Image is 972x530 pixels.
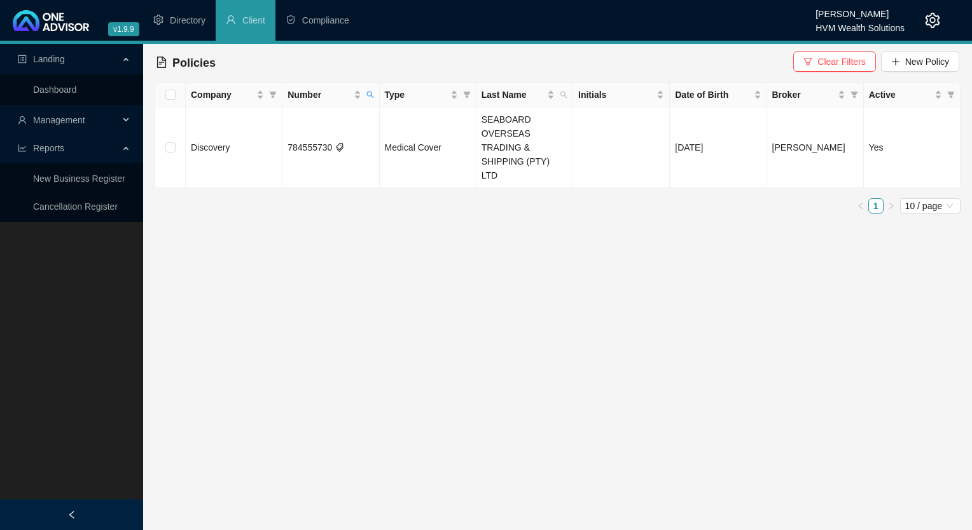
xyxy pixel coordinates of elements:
th: Last Name [476,83,573,107]
span: search [364,85,377,104]
button: Clear Filters [793,51,875,72]
span: search [560,91,567,99]
span: filter [848,85,861,104]
span: v1.9.9 [108,22,139,36]
span: New Policy [905,55,949,69]
span: [PERSON_NAME] [772,142,845,153]
td: SEABOARD OVERSEAS TRADING & SHIPPING (PTY) LTD [476,107,573,188]
span: Compliance [302,15,349,25]
img: 2df55531c6924b55f21c4cf5d4484680-logo-light.svg [13,10,89,31]
span: Date of Birth [675,88,751,102]
span: left [857,202,864,210]
span: Number [288,88,351,102]
span: right [887,202,895,210]
span: user [226,15,236,25]
td: Yes [864,107,961,188]
span: filter [947,91,955,99]
span: line-chart [18,144,27,153]
span: Active [869,88,932,102]
span: Discovery [191,142,230,153]
span: 10 / page [905,199,955,213]
span: search [557,85,570,104]
th: Number [282,83,379,107]
span: left [67,510,76,519]
span: filter [269,91,277,99]
span: Last Name [482,88,545,102]
span: Directory [170,15,205,25]
div: Page Size [900,198,961,214]
button: right [884,198,899,214]
button: New Policy [881,51,959,72]
span: setting [925,13,940,28]
span: tags [335,143,344,152]
span: filter [945,85,957,104]
span: plus [891,57,900,66]
li: Next Page [884,198,899,214]
div: HVM Wealth Solutions [816,17,905,31]
button: left [853,198,868,214]
th: Type [380,83,476,107]
span: Landing [33,54,65,64]
span: Medical Cover [385,142,441,153]
span: file-text [156,57,167,68]
th: Initials [573,83,670,107]
a: Cancellation Register [33,201,118,212]
th: Broker [767,83,864,107]
span: search [366,91,374,99]
span: filter [850,91,858,99]
span: filter [267,85,279,104]
span: filter [803,57,812,66]
th: Date of Birth [670,83,767,107]
a: New Business Register [33,173,125,184]
div: [PERSON_NAME] [816,3,905,17]
span: Policies [172,57,216,69]
a: 1 [869,199,883,213]
li: 1 [868,198,884,214]
span: safety [286,15,296,25]
span: Initials [578,88,654,102]
span: Client [242,15,265,25]
span: Type [385,88,448,102]
span: profile [18,55,27,64]
th: Active [864,83,961,107]
td: [DATE] [670,107,767,188]
span: setting [153,15,163,25]
span: Management [33,115,85,125]
span: filter [461,85,473,104]
span: Reports [33,143,64,153]
th: Company [186,83,282,107]
span: Broker [772,88,835,102]
span: Clear Filters [817,55,865,69]
span: user [18,116,27,125]
a: Dashboard [33,85,77,95]
td: 784555730 [282,107,379,188]
span: filter [463,91,471,99]
span: Company [191,88,254,102]
li: Previous Page [853,198,868,214]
